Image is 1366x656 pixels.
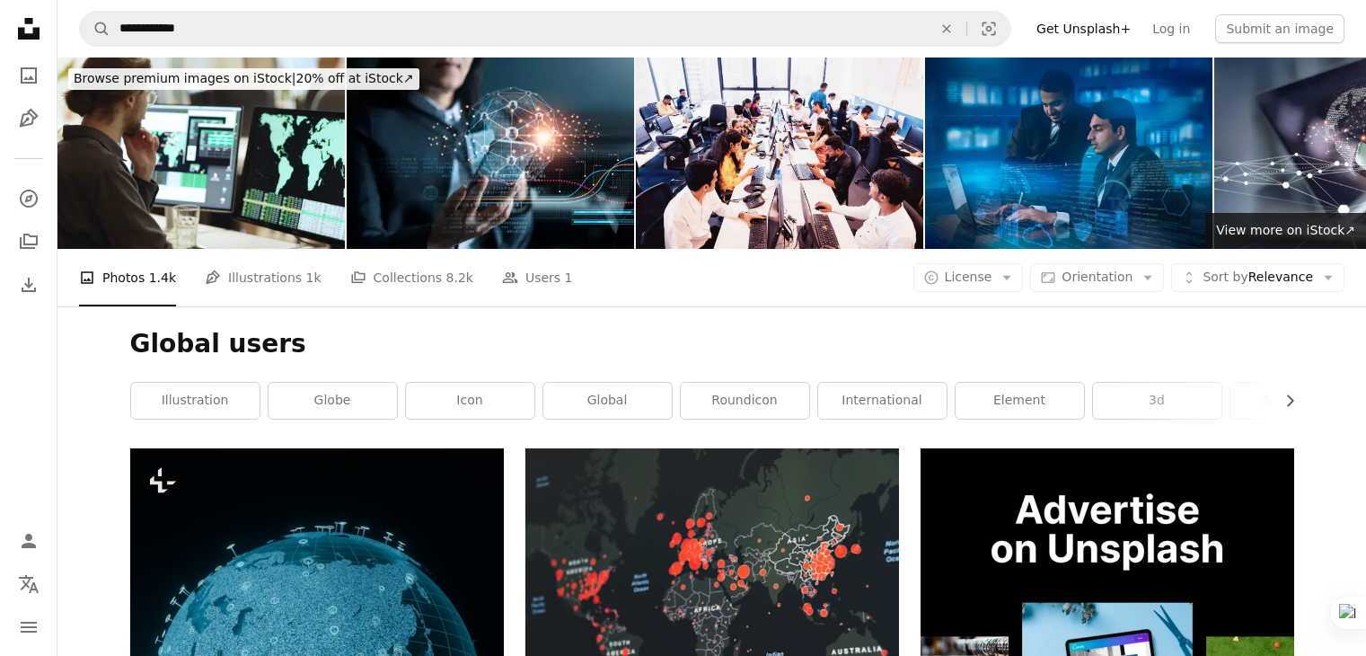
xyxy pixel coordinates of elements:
a: Explore [11,181,47,217]
span: 1 [565,268,573,288]
button: Search Unsplash [80,12,110,46]
span: Sort by [1203,270,1247,284]
a: red and black abstract art [525,564,899,581]
button: Language [11,566,47,602]
span: View more on iStock ↗ [1216,223,1355,237]
a: globe [269,383,397,419]
a: Collections 8.2k [350,249,473,306]
span: 8.2k [446,268,473,288]
a: Illustrations 1k [205,249,321,306]
img: Busy Call Centre in Operation [636,58,923,249]
span: 1k [306,268,322,288]
a: Browse premium images on iStock|20% off at iStock↗ [57,58,430,101]
a: 3d render [1230,383,1359,419]
a: Get Unsplash+ [1026,14,1141,43]
img: Business woman using mobile smartphone on global network connection and data customer connection ... [347,58,634,249]
a: global [543,383,672,419]
button: Visual search [967,12,1010,46]
button: License [913,263,1024,292]
a: 3d [1093,383,1221,419]
img: Global data office screens [57,58,345,249]
a: Illustrations [11,101,47,137]
div: 20% off at iStock ↗ [68,68,419,90]
a: Log in [1141,14,1201,43]
a: icon [406,383,534,419]
a: element [956,383,1084,419]
button: scroll list to the right [1273,383,1294,419]
button: Menu [11,609,47,645]
a: Download History [11,267,47,303]
span: Orientation [1062,270,1132,284]
span: Browse premium images on iStock | [74,71,295,85]
a: international [818,383,947,419]
span: Relevance [1203,269,1313,287]
a: View more on iStock↗ [1205,213,1366,249]
a: roundicon [681,383,809,419]
span: License [945,270,992,284]
a: Users 1 [502,249,573,306]
button: Orientation [1030,263,1164,292]
a: Collections [11,224,47,260]
a: Photos [11,58,47,93]
button: Submit an image [1215,14,1344,43]
img: men working in laptop at office [925,58,1212,249]
button: Clear [927,12,966,46]
a: illustration [131,383,260,419]
button: Sort byRelevance [1171,263,1344,292]
a: Log in / Sign up [11,523,47,559]
form: Find visuals sitewide [79,11,1011,47]
h1: Global users [130,328,1294,360]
